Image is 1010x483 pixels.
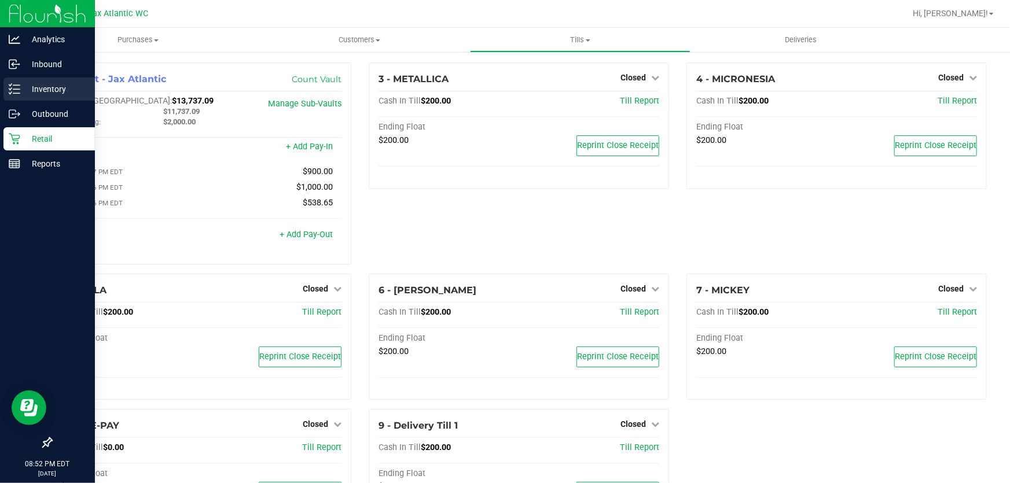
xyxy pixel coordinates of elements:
span: $1,000.00 [296,182,333,192]
p: Retail [20,132,90,146]
span: 7 - MICKEY [696,285,750,296]
div: Ending Float [61,469,201,479]
inline-svg: Inventory [9,83,20,95]
span: $538.65 [303,198,333,208]
span: Reprint Close Receipt [259,352,341,362]
span: $13,737.09 [172,96,214,106]
inline-svg: Inbound [9,58,20,70]
span: Jax Atlantic WC [88,9,148,19]
span: Cash In Till [696,96,739,106]
button: Reprint Close Receipt [894,135,977,156]
button: Reprint Close Receipt [576,135,659,156]
a: + Add Pay-Out [280,230,333,239]
a: Till Report [302,443,341,452]
span: $200.00 [421,307,451,317]
span: Purchases [28,35,249,45]
span: Closed [620,284,646,293]
span: $200.00 [739,307,769,317]
span: Closed [620,419,646,429]
span: Cash In Till [379,443,421,452]
a: + Add Pay-In [286,142,333,152]
span: $900.00 [303,167,333,176]
button: Reprint Close Receipt [894,346,977,367]
a: Till Report [620,96,659,106]
span: $200.00 [421,443,451,452]
a: Deliveries [691,28,912,52]
span: 4 - MICRONESIA [696,73,775,84]
span: Cash In Till [379,307,421,317]
button: Reprint Close Receipt [259,346,341,367]
p: 08:52 PM EDT [5,459,90,469]
a: Purchases [28,28,249,52]
a: Customers [249,28,470,52]
span: Cash In Till [379,96,421,106]
a: Till Report [620,307,659,317]
p: Inventory [20,82,90,96]
inline-svg: Outbound [9,108,20,120]
span: Hi, [PERSON_NAME]! [913,9,988,18]
div: Ending Float [61,333,201,344]
p: Reports [20,157,90,171]
p: [DATE] [5,469,90,478]
iframe: Resource center [12,390,46,425]
span: 3 - METALLICA [379,73,449,84]
span: $200.00 [379,346,409,356]
span: Reprint Close Receipt [577,141,659,150]
div: Ending Float [379,122,519,132]
a: Till Report [620,443,659,452]
span: $2,000.00 [163,117,196,126]
span: $0.00 [103,443,124,452]
span: 6 - [PERSON_NAME] [379,285,476,296]
span: Reprint Close Receipt [895,141,976,150]
span: 1 - Vault - Jax Atlantic [61,73,166,84]
span: Reprint Close Receipt [577,352,659,362]
inline-svg: Analytics [9,34,20,45]
div: Pay-Ins [61,143,201,153]
span: $200.00 [379,135,409,145]
p: Outbound [20,107,90,121]
a: Till Report [938,96,977,106]
span: $200.00 [421,96,451,106]
span: Cash In [GEOGRAPHIC_DATA]: [61,96,172,106]
a: Manage Sub-Vaults [268,99,341,109]
a: Count Vault [292,74,341,84]
span: Reprint Close Receipt [895,352,976,362]
span: $200.00 [103,307,133,317]
a: Tills [470,28,691,52]
span: Customers [249,35,469,45]
inline-svg: Reports [9,158,20,169]
span: $200.00 [696,135,726,145]
span: Deliveries [770,35,833,45]
span: Closed [303,419,328,429]
span: $200.00 [739,96,769,106]
a: Till Report [938,307,977,317]
p: Analytics [20,32,90,46]
span: Closed [938,73,964,82]
div: Ending Float [696,122,836,132]
span: Tills [471,35,691,45]
span: Closed [303,284,328,293]
a: Till Report [302,307,341,317]
div: Pay-Outs [61,231,201,241]
span: Closed [938,284,964,293]
div: Ending Float [696,333,836,344]
span: 9 - Delivery Till 1 [379,420,458,431]
span: $200.00 [696,346,726,356]
p: Inbound [20,57,90,71]
span: $11,737.09 [163,107,200,116]
div: Ending Float [379,333,519,344]
button: Reprint Close Receipt [576,346,659,367]
span: Closed [620,73,646,82]
span: Cash In Till [696,307,739,317]
inline-svg: Retail [9,133,20,145]
div: Ending Float [379,469,519,479]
